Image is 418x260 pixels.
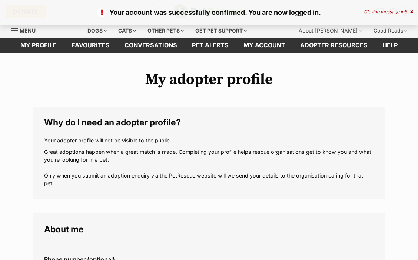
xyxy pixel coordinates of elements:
a: Help [375,38,405,53]
div: About [PERSON_NAME] [293,23,367,38]
a: Pet alerts [185,38,236,53]
div: Dogs [82,23,112,38]
div: Cats [113,23,141,38]
legend: About me [44,224,374,234]
span: Menu [20,27,36,34]
a: Menu [11,23,41,37]
a: My account [236,38,293,53]
a: conversations [117,38,185,53]
legend: Why do I need an adopter profile? [44,118,374,127]
a: Adopter resources [293,38,375,53]
a: Favourites [64,38,117,53]
a: My profile [13,38,64,53]
div: Good Reads [368,23,412,38]
p: Your adopter profile will not be visible to the public. [44,136,374,144]
div: Get pet support [190,23,252,38]
fieldset: Why do I need an adopter profile? [33,107,385,199]
div: Other pets [142,23,189,38]
p: Great adoptions happen when a great match is made. Completing your profile helps rescue organisat... [44,148,374,188]
h1: My adopter profile [33,71,385,88]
